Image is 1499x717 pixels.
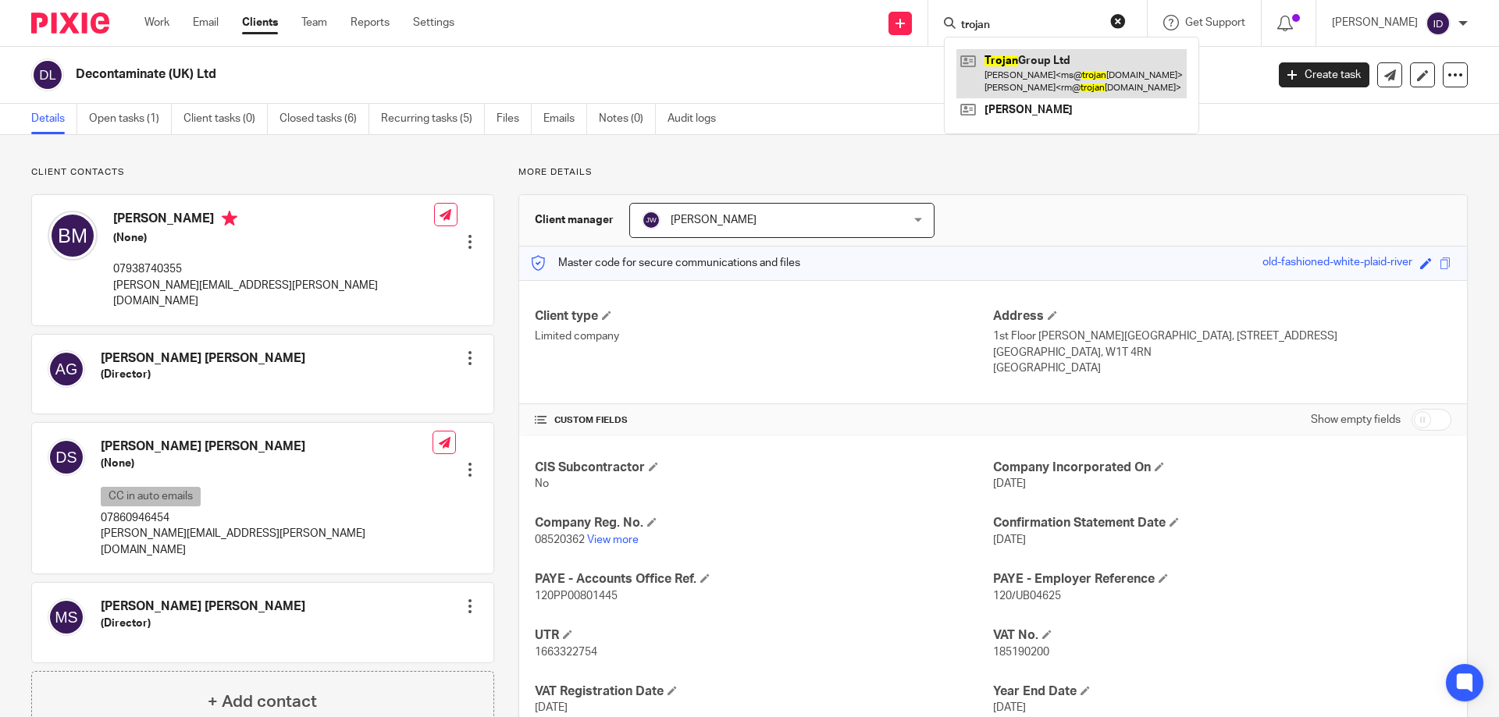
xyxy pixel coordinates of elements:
[280,104,369,134] a: Closed tasks (6)
[101,487,201,506] p: CC in auto emails
[993,328,1451,344] p: 1st Floor [PERSON_NAME][GEOGRAPHIC_DATA], [STREET_ADDRESS]
[1311,412,1401,428] label: Show empty fields
[101,598,305,615] h4: [PERSON_NAME] [PERSON_NAME]
[183,104,268,134] a: Client tasks (0)
[242,15,278,30] a: Clients
[960,19,1100,33] input: Search
[144,15,169,30] a: Work
[993,345,1451,360] p: [GEOGRAPHIC_DATA], W1T 4RN
[1262,254,1412,272] div: old-fashioned-white-plaid-river
[535,478,549,489] span: No
[993,702,1026,713] span: [DATE]
[535,683,993,700] h4: VAT Registration Date
[497,104,532,134] a: Files
[993,571,1451,587] h4: PAYE - Employer Reference
[101,456,433,471] h5: (None)
[642,211,660,229] img: svg%3E
[351,15,390,30] a: Reports
[993,478,1026,489] span: [DATE]
[535,647,597,658] span: 1663322754
[101,438,433,455] h4: [PERSON_NAME] [PERSON_NAME]
[993,591,1061,602] span: 120/UB04625
[113,211,434,230] h4: [PERSON_NAME]
[31,59,64,91] img: svg%3E
[535,414,993,427] h4: CUSTOM FIELDS
[993,627,1451,644] h4: VAT No.
[413,15,454,30] a: Settings
[535,515,993,531] h4: Company Reg. No.
[208,690,317,714] h4: + Add contact
[31,104,77,134] a: Details
[222,211,237,226] i: Primary
[1426,11,1451,36] img: svg%3E
[535,212,614,228] h3: Client manager
[535,534,585,545] span: 08520362
[587,534,639,545] a: View more
[1110,13,1126,29] button: Clear
[993,360,1451,376] p: [GEOGRAPHIC_DATA]
[993,308,1451,325] h4: Address
[113,230,434,246] h5: (None)
[89,104,172,134] a: Open tasks (1)
[101,350,305,367] h4: [PERSON_NAME] [PERSON_NAME]
[48,438,85,476] img: svg%3E
[101,367,305,382] h5: (Director)
[193,15,219,30] a: Email
[1332,15,1418,30] p: [PERSON_NAME]
[48,211,98,261] img: svg%3E
[993,534,1026,545] span: [DATE]
[48,350,85,388] img: svg%3E
[381,104,485,134] a: Recurring tasks (5)
[113,278,434,310] p: [PERSON_NAME][EMAIL_ADDRESS][PERSON_NAME][DOMAIN_NAME]
[535,591,618,602] span: 120PP00801445
[76,66,1020,83] h2: Decontaminate (UK) Ltd
[1279,62,1369,87] a: Create task
[101,510,433,526] p: 07860946454
[301,15,327,30] a: Team
[535,627,993,644] h4: UTR
[48,598,85,636] img: svg%3E
[668,104,728,134] a: Audit logs
[993,647,1049,658] span: 185190200
[101,616,305,631] h5: (Director)
[31,12,109,34] img: Pixie
[113,261,434,277] p: 07938740355
[993,683,1451,700] h4: Year End Date
[543,104,587,134] a: Emails
[531,255,800,271] p: Master code for secure communications and files
[535,460,993,476] h4: CIS Subcontractor
[1185,17,1245,28] span: Get Support
[535,328,993,344] p: Limited company
[31,166,494,179] p: Client contacts
[535,702,568,713] span: [DATE]
[535,308,993,325] h4: Client type
[993,460,1451,476] h4: Company Incorporated On
[535,571,993,587] h4: PAYE - Accounts Office Ref.
[993,515,1451,531] h4: Confirmation Statement Date
[671,215,757,225] span: [PERSON_NAME]
[101,526,433,558] p: [PERSON_NAME][EMAIL_ADDRESS][PERSON_NAME][DOMAIN_NAME]
[518,166,1468,179] p: More details
[599,104,656,134] a: Notes (0)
